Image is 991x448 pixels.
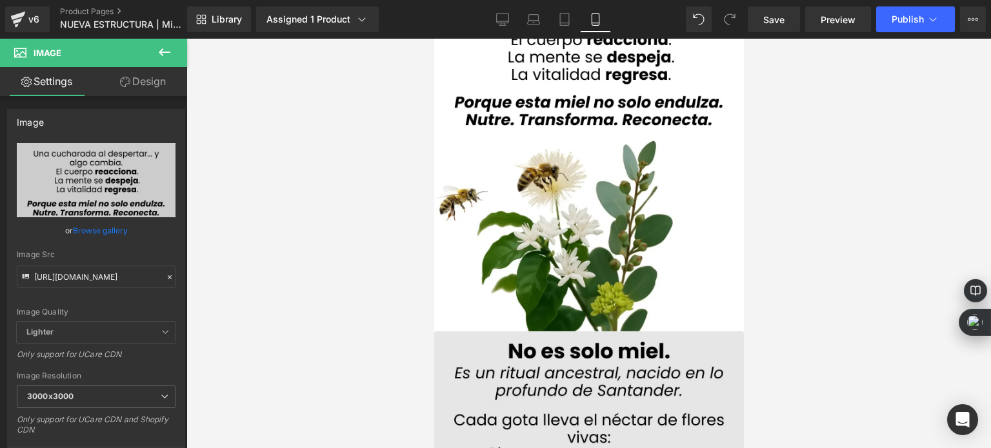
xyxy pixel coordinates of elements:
[17,307,175,317] div: Image Quality
[821,13,856,26] span: Preview
[26,11,42,28] div: v6
[96,67,190,96] a: Design
[17,266,175,288] input: Link
[5,6,50,32] a: v6
[26,327,54,336] b: Lighter
[487,6,518,32] a: Desktop
[686,6,712,32] button: Undo
[580,6,611,32] a: Mobile
[17,349,175,368] div: Only support for UCare CDN
[17,224,175,237] div: or
[212,14,242,25] span: Library
[266,13,368,26] div: Assigned 1 Product
[17,110,44,128] div: Image
[17,414,175,443] div: Only support for UCare CDN and Shopify CDN
[34,48,61,58] span: Image
[763,13,785,26] span: Save
[549,6,580,32] a: Tablet
[27,391,74,401] b: 3000x3000
[73,219,128,242] a: Browse gallery
[60,19,184,30] span: NUEVA ESTRUCTURA | Miel pura nacional + velas
[805,6,871,32] a: Preview
[717,6,743,32] button: Redo
[876,6,955,32] button: Publish
[60,6,208,17] a: Product Pages
[947,404,978,435] div: Open Intercom Messenger
[892,14,924,24] span: Publish
[17,250,175,259] div: Image Src
[518,6,549,32] a: Laptop
[17,371,175,380] div: Image Resolution
[187,6,251,32] a: New Library
[960,6,986,32] button: More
